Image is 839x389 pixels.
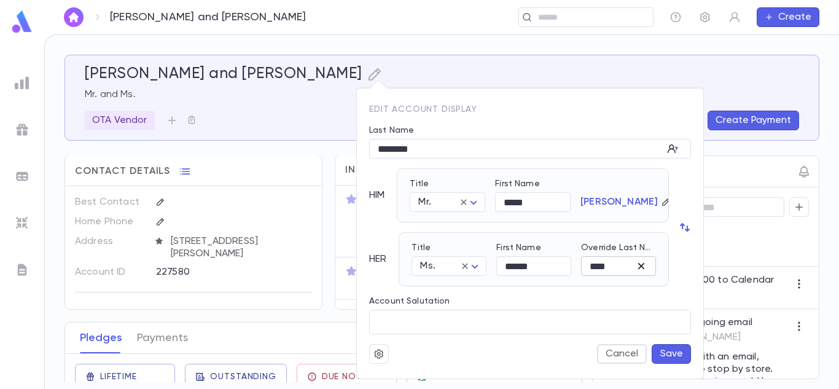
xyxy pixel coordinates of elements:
label: First Name [496,243,540,253]
label: Title [412,243,431,253]
p: HER [369,253,386,265]
label: Override Last Name [581,243,656,253]
span: Ms. [420,261,435,271]
p: [PERSON_NAME] [580,196,658,208]
button: Cancel [597,344,647,364]
div: Mr. [410,193,485,212]
button: Save [652,344,691,364]
div: Ms. [412,257,486,276]
label: Last Name [369,125,414,135]
label: Title [410,179,429,189]
label: Account Salutation [369,296,450,306]
span: Edit Account Display [369,105,477,114]
p: HIM [369,189,384,202]
span: Mr. [418,197,431,207]
label: First Name [495,179,539,189]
